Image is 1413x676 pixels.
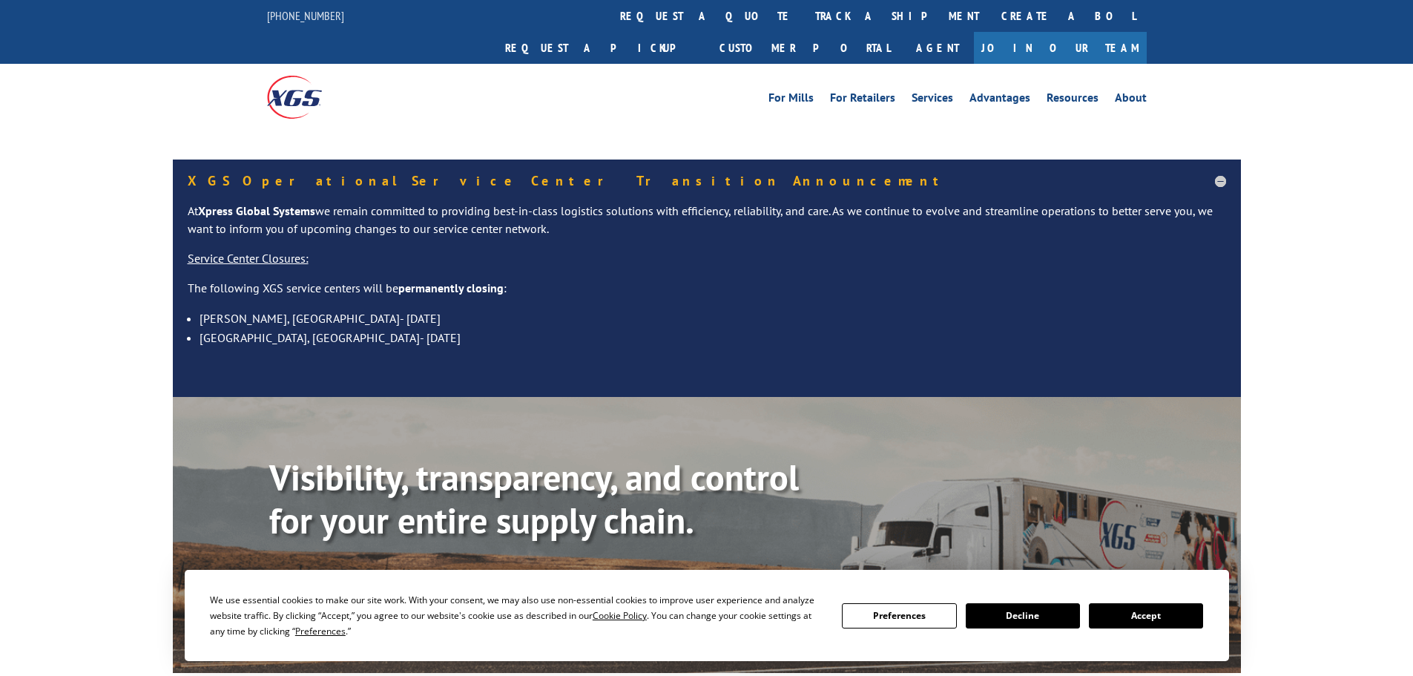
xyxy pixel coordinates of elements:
[1047,92,1099,108] a: Resources
[269,454,799,543] b: Visibility, transparency, and control for your entire supply chain.
[1089,603,1203,629] button: Accept
[1115,92,1147,108] a: About
[200,309,1226,328] li: [PERSON_NAME], [GEOGRAPHIC_DATA]- [DATE]
[188,203,1226,250] p: At we remain committed to providing best-in-class logistics solutions with efficiency, reliabilit...
[901,32,974,64] a: Agent
[210,592,824,639] div: We use essential cookies to make our site work. With your consent, we may also use non-essential ...
[188,174,1226,188] h5: XGS Operational Service Center Transition Announcement
[830,92,895,108] a: For Retailers
[267,8,344,23] a: [PHONE_NUMBER]
[185,570,1229,661] div: Cookie Consent Prompt
[188,280,1226,309] p: The following XGS service centers will be :
[912,92,953,108] a: Services
[593,609,647,622] span: Cookie Policy
[494,32,708,64] a: Request a pickup
[198,203,315,218] strong: Xpress Global Systems
[842,603,956,629] button: Preferences
[295,625,346,637] span: Preferences
[200,328,1226,347] li: [GEOGRAPHIC_DATA], [GEOGRAPHIC_DATA]- [DATE]
[188,251,309,266] u: Service Center Closures:
[969,92,1030,108] a: Advantages
[966,603,1080,629] button: Decline
[398,280,504,295] strong: permanently closing
[708,32,901,64] a: Customer Portal
[974,32,1147,64] a: Join Our Team
[768,92,814,108] a: For Mills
